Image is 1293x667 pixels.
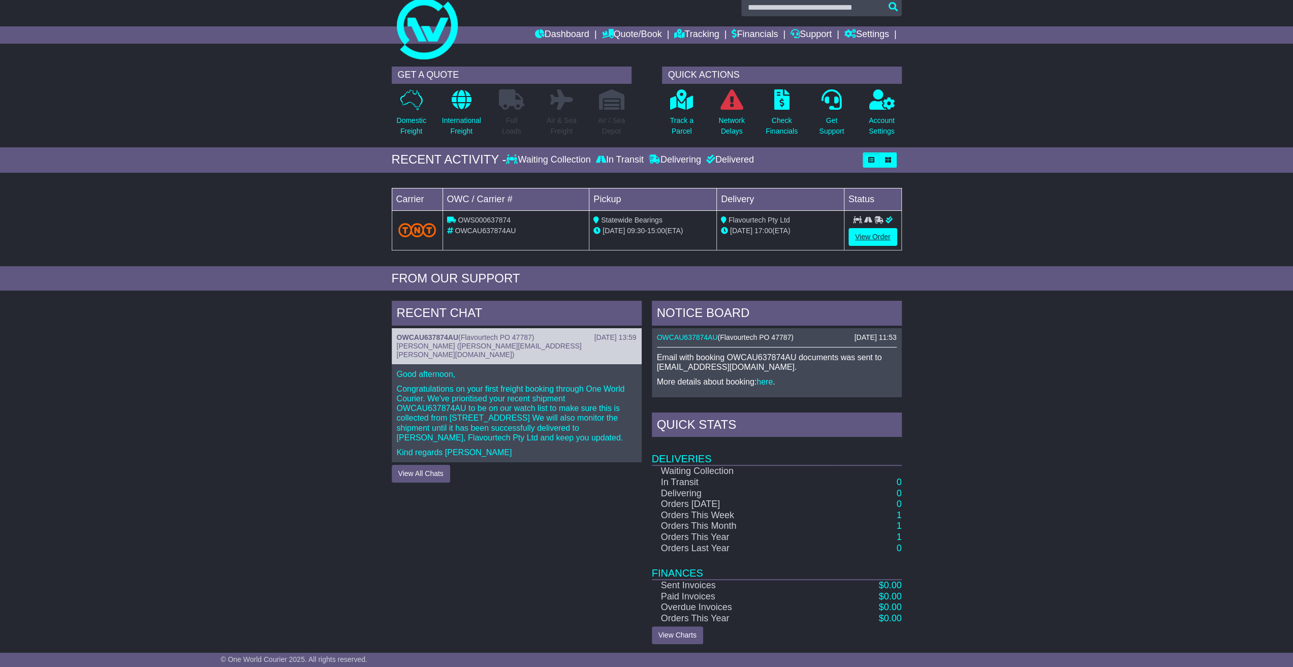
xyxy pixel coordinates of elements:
[593,154,646,166] div: In Transit
[397,448,637,457] p: Kind regards [PERSON_NAME]
[878,613,901,623] a: $0.00
[704,154,754,166] div: Delivered
[896,543,901,553] a: 0
[754,227,772,235] span: 17:00
[718,115,744,137] p: Network Delays
[657,377,897,387] p: More details about booking: .
[589,188,717,210] td: Pickup
[652,626,703,644] a: View Charts
[652,477,833,488] td: In Transit
[397,384,637,442] p: Congratulations on your first freight booking through One World Courier. We've prioritised your r...
[652,499,833,510] td: Orders [DATE]
[443,188,589,210] td: OWC / Carrier #
[652,543,833,554] td: Orders Last Year
[499,115,524,137] p: Full Loads
[878,591,901,601] a: $0.00
[721,226,840,236] div: (ETA)
[652,412,902,440] div: Quick Stats
[397,333,458,341] a: OWCAU637874AU
[652,580,833,591] td: Sent Invoices
[646,154,704,166] div: Delivering
[896,499,901,509] a: 0
[652,602,833,613] td: Overdue Invoices
[791,26,832,44] a: Support
[397,369,637,379] p: Good afternoon,
[397,333,637,342] div: ( )
[765,89,798,142] a: CheckFinancials
[627,227,645,235] span: 09:30
[896,521,901,531] a: 1
[652,510,833,521] td: Orders This Week
[657,353,897,372] p: Email with booking OWCAU637874AU documents was sent to [EMAIL_ADDRESS][DOMAIN_NAME].
[603,227,625,235] span: [DATE]
[766,115,798,137] p: Check Financials
[652,301,902,328] div: NOTICE BOARD
[868,89,895,142] a: AccountSettings
[593,226,712,236] div: - (ETA)
[392,465,450,483] button: View All Chats
[441,89,482,142] a: InternationalFreight
[396,89,426,142] a: DomesticFreight
[878,580,901,590] a: $0.00
[442,115,481,137] p: International Freight
[652,465,833,477] td: Waiting Collection
[848,228,897,246] a: View Order
[818,89,844,142] a: GetSupport
[854,333,896,342] div: [DATE] 11:53
[896,488,901,498] a: 0
[720,333,791,341] span: Flavourtech PO 47787
[598,115,625,137] p: Air / Sea Depot
[674,26,719,44] a: Tracking
[652,613,833,624] td: Orders This Year
[662,67,902,84] div: QUICK ACTIONS
[458,216,511,224] span: OWS000637874
[670,89,694,142] a: Track aParcel
[718,89,745,142] a: NetworkDelays
[461,333,532,341] span: Flavourtech PO 47787
[601,216,663,224] span: Statewide Bearings
[392,152,507,167] div: RECENT ACTIVITY -
[657,333,718,341] a: OWCAU637874AU
[756,377,773,386] a: here
[398,223,436,237] img: TNT_Domestic.png
[594,333,636,342] div: [DATE] 13:59
[455,227,516,235] span: OWCAU637874AU
[896,477,901,487] a: 0
[819,115,844,137] p: Get Support
[730,227,752,235] span: [DATE]
[652,488,833,499] td: Delivering
[647,227,665,235] span: 15:00
[506,154,593,166] div: Waiting Collection
[896,532,901,542] a: 1
[392,301,642,328] div: RECENT CHAT
[392,67,632,84] div: GET A QUOTE
[884,602,901,612] span: 0.00
[392,271,902,286] div: FROM OUR SUPPORT
[547,115,577,137] p: Air & Sea Freight
[652,521,833,532] td: Orders This Month
[878,602,901,612] a: $0.00
[397,342,582,359] span: [PERSON_NAME] ([PERSON_NAME][EMAIL_ADDRESS][PERSON_NAME][DOMAIN_NAME])
[884,591,901,601] span: 0.00
[396,115,426,137] p: Domestic Freight
[844,188,901,210] td: Status
[896,510,901,520] a: 1
[535,26,589,44] a: Dashboard
[869,115,895,137] p: Account Settings
[716,188,844,210] td: Delivery
[670,115,693,137] p: Track a Parcel
[657,333,897,342] div: ( )
[732,26,778,44] a: Financials
[602,26,661,44] a: Quote/Book
[844,26,889,44] a: Settings
[652,439,902,465] td: Deliveries
[392,188,443,210] td: Carrier
[729,216,790,224] span: Flavourtech Pty Ltd
[884,613,901,623] span: 0.00
[652,554,902,580] td: Finances
[652,532,833,543] td: Orders This Year
[652,591,833,602] td: Paid Invoices
[220,655,367,663] span: © One World Courier 2025. All rights reserved.
[884,580,901,590] span: 0.00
